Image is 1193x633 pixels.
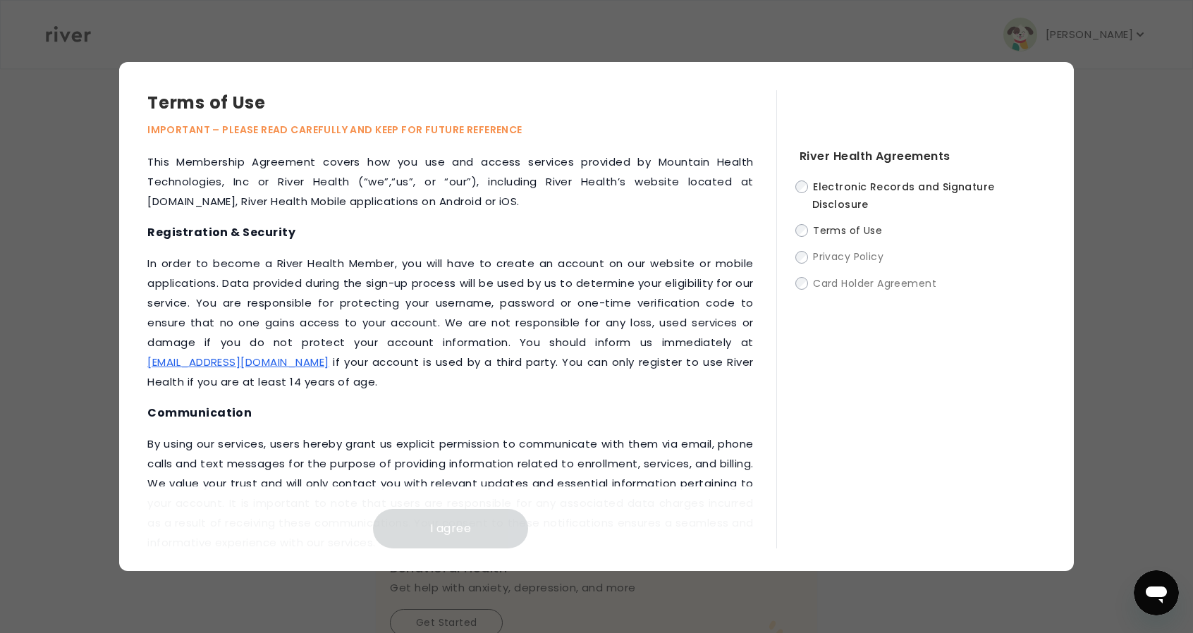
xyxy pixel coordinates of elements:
[147,223,754,242] h4: Registration & Security
[147,121,776,138] p: IMPORTANT – PLEASE READ CAREFULLY AND KEEP FOR FUTURE REFERENCE
[147,434,754,553] p: ‍By using our services, users hereby grant us explicit permission to communicate with them via em...
[147,152,754,211] p: This Membership Agreement covers how you use and access services provided by Mountain Health Tech...
[812,180,995,211] span: Electronic Records and Signature Disclosure
[373,509,528,548] button: I agree
[147,254,754,392] p: ‍In order to become a River Health Member, you will have to create an account on our website or m...
[813,276,936,290] span: Card Holder Agreement
[147,90,776,116] h3: Terms of Use
[147,355,329,369] a: [EMAIL_ADDRESS][DOMAIN_NAME]
[813,223,882,238] span: Terms of Use
[1134,570,1179,615] iframe: Button to launch messaging window
[147,403,754,423] h4: Communication
[813,250,883,264] span: Privacy Policy
[800,147,1046,166] h4: River Health Agreements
